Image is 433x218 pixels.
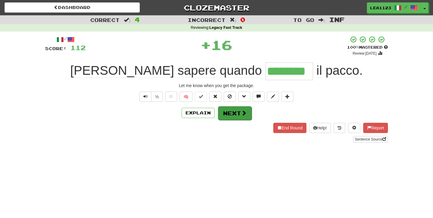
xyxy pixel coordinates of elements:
span: [PERSON_NAME] [70,63,174,78]
span: il [316,63,322,78]
button: Add to collection (alt+a) [281,92,293,102]
span: quando [220,63,262,78]
span: 16 [211,37,232,52]
span: : [318,17,325,23]
span: Correct [90,17,120,23]
span: Lea1123 [370,5,391,11]
button: Ignore sentence (alt+i) [224,92,236,102]
button: Set this sentence to 100% Mastered (alt+m) [195,92,207,102]
span: To go [293,17,314,23]
button: Round history (alt+y) [334,123,345,133]
span: / [404,5,407,9]
span: sapere [178,63,216,78]
button: End Round [273,123,306,133]
span: Inf [329,16,345,23]
button: ½ [151,92,163,102]
span: Score: [45,46,67,51]
span: Incorrect [188,17,226,23]
span: . [313,63,363,78]
span: 100 % [347,45,359,50]
span: pacco [326,63,359,78]
span: 112 [70,44,86,51]
span: : [124,17,131,23]
strong: Legacy Fast Track [209,26,242,30]
button: Help! [309,123,331,133]
button: Discuss sentence (alt+u) [253,92,265,102]
div: Mastered [347,45,388,50]
button: Play sentence audio (ctl+space) [140,92,152,102]
a: Lea1123 / [367,2,421,13]
button: Report [363,123,388,133]
a: Sentence Source [353,136,388,143]
span: : [230,17,236,23]
button: Grammar (alt+g) [238,92,250,102]
button: Next [218,106,252,120]
a: Clozemaster [149,2,284,13]
small: Review: [DATE] [353,51,377,56]
button: Favorite sentence (alt+f) [165,92,177,102]
a: Dashboard [5,2,140,13]
span: 0 [240,16,245,23]
button: 🧠 [180,92,192,102]
button: Edit sentence (alt+d) [267,92,279,102]
div: Text-to-speech controls [138,92,163,102]
span: 4 [135,16,140,23]
button: Reset to 0% Mastered (alt+r) [209,92,221,102]
div: / [45,36,86,43]
div: Let me know when you get the package. [45,83,388,89]
button: Explain [182,108,215,118]
span: + [201,36,211,54]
